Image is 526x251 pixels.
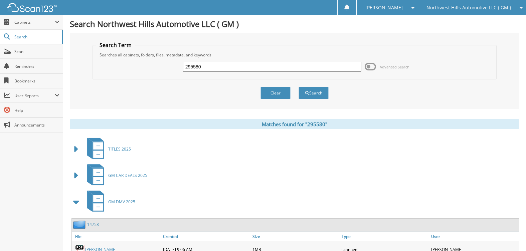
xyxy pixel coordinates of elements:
span: Bookmarks [14,78,59,84]
a: 14758 [87,222,99,227]
span: User Reports [14,93,55,98]
legend: Search Term [96,41,135,49]
span: Cabinets [14,19,55,25]
div: Matches found for "295580" [70,119,519,129]
span: Reminders [14,63,59,69]
img: scan123-logo-white.svg [7,3,57,12]
iframe: Chat Widget [493,219,526,251]
img: folder2.png [73,220,87,229]
div: Searches all cabinets, folders, files, metadata, and keywords [96,52,493,58]
a: User [429,232,519,241]
a: Size [251,232,340,241]
a: File [72,232,161,241]
span: Scan [14,49,59,54]
span: Help [14,107,59,113]
span: GM DMV 2025 [108,199,135,205]
button: Clear [260,87,291,99]
span: [PERSON_NAME] [365,6,403,10]
span: Search [14,34,58,40]
a: GM CAR DEALS 2025 [83,162,147,189]
a: Type [340,232,429,241]
span: Northwest Hills Automotive LLC ( GM ) [426,6,511,10]
a: Created [161,232,251,241]
span: TITLES 2025 [108,146,131,152]
span: GM CAR DEALS 2025 [108,173,147,178]
a: GM DMV 2025 [83,189,135,215]
button: Search [299,87,329,99]
h1: Search Northwest Hills Automotive LLC ( GM ) [70,18,519,29]
a: TITLES 2025 [83,136,131,162]
span: Announcements [14,122,59,128]
span: Advanced Search [380,64,409,69]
